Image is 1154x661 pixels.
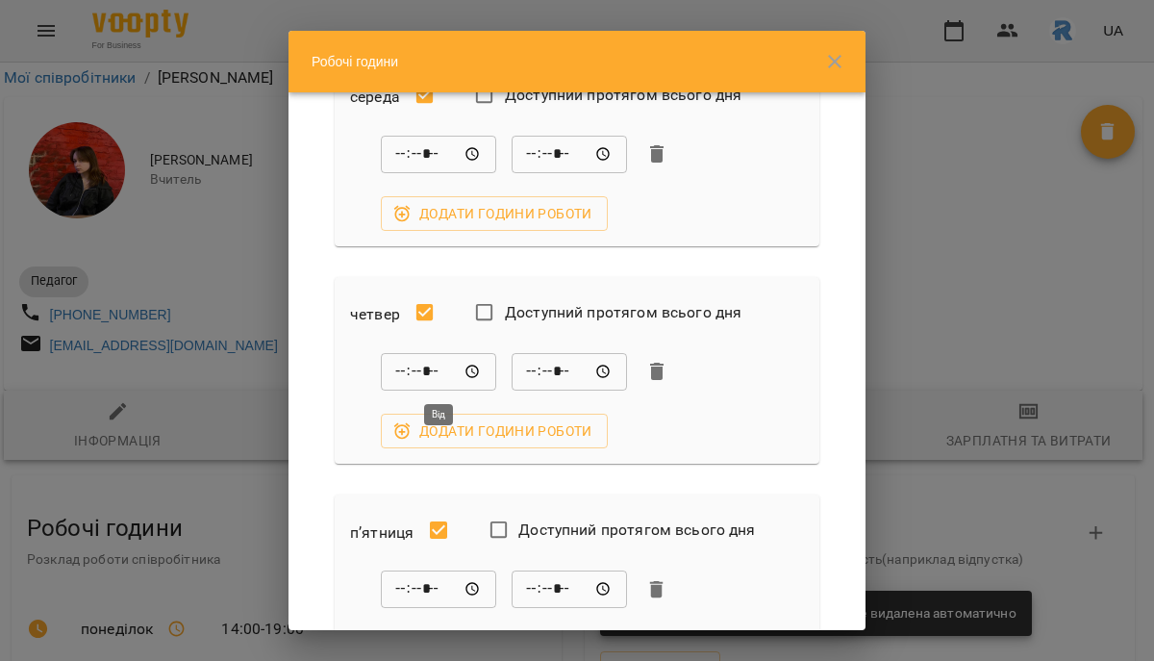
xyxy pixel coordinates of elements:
[518,519,755,542] span: Доступний протягом всього дня
[350,520,414,547] h6: п’ятниця
[396,419,592,443] span: Додати години роботи
[381,196,608,231] button: Додати години роботи
[350,84,400,111] h6: середа
[350,301,400,328] h6: четвер
[642,140,671,168] button: Видалити
[642,357,671,386] button: Видалити
[512,135,627,173] div: До
[512,571,627,609] div: До
[642,575,671,604] button: Видалити
[505,84,741,107] span: Доступний протягом всього дня
[381,135,496,173] div: Від
[381,414,608,448] button: Додати години роботи
[505,301,741,324] span: Доступний протягом всього дня
[381,571,496,609] div: Від
[512,352,627,391] div: До
[396,202,592,225] span: Додати години роботи
[288,31,865,92] div: Робочі години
